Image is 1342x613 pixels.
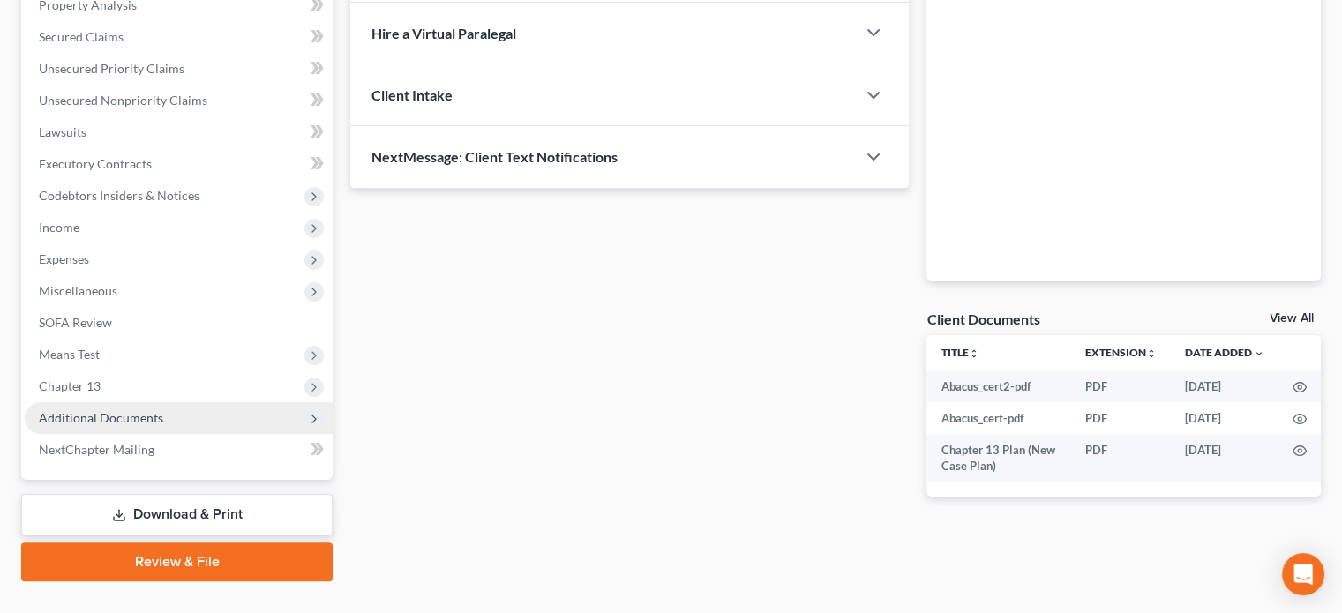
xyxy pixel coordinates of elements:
[25,53,333,85] a: Unsecured Priority Claims
[39,315,112,330] span: SOFA Review
[1254,348,1264,359] i: expand_more
[39,283,117,298] span: Miscellaneous
[1171,370,1278,402] td: [DATE]
[25,434,333,466] a: NextChapter Mailing
[39,347,100,362] span: Means Test
[25,21,333,53] a: Secured Claims
[1171,402,1278,434] td: [DATE]
[1171,434,1278,482] td: [DATE]
[1071,402,1171,434] td: PDF
[371,86,453,103] span: Client Intake
[39,156,152,171] span: Executory Contracts
[1282,553,1324,595] div: Open Intercom Messenger
[968,348,978,359] i: unfold_more
[39,378,101,393] span: Chapter 13
[1270,312,1314,325] a: View All
[25,85,333,116] a: Unsecured Nonpriority Claims
[926,402,1071,434] td: Abacus_cert-pdf
[39,220,79,235] span: Income
[1185,346,1264,359] a: Date Added expand_more
[1085,346,1157,359] a: Extensionunfold_more
[1071,370,1171,402] td: PDF
[39,124,86,139] span: Lawsuits
[39,93,207,108] span: Unsecured Nonpriority Claims
[926,370,1071,402] td: Abacus_cert2-pdf
[25,307,333,339] a: SOFA Review
[39,442,154,457] span: NextChapter Mailing
[21,542,333,581] a: Review & File
[39,188,199,203] span: Codebtors Insiders & Notices
[25,148,333,180] a: Executory Contracts
[39,251,89,266] span: Expenses
[371,25,516,41] span: Hire a Virtual Paralegal
[25,116,333,148] a: Lawsuits
[39,61,184,76] span: Unsecured Priority Claims
[371,148,618,165] span: NextMessage: Client Text Notifications
[1071,434,1171,482] td: PDF
[21,494,333,535] a: Download & Print
[941,346,978,359] a: Titleunfold_more
[926,310,1039,328] div: Client Documents
[926,434,1071,482] td: Chapter 13 Plan (New Case Plan)
[39,29,124,44] span: Secured Claims
[39,410,163,425] span: Additional Documents
[1146,348,1157,359] i: unfold_more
